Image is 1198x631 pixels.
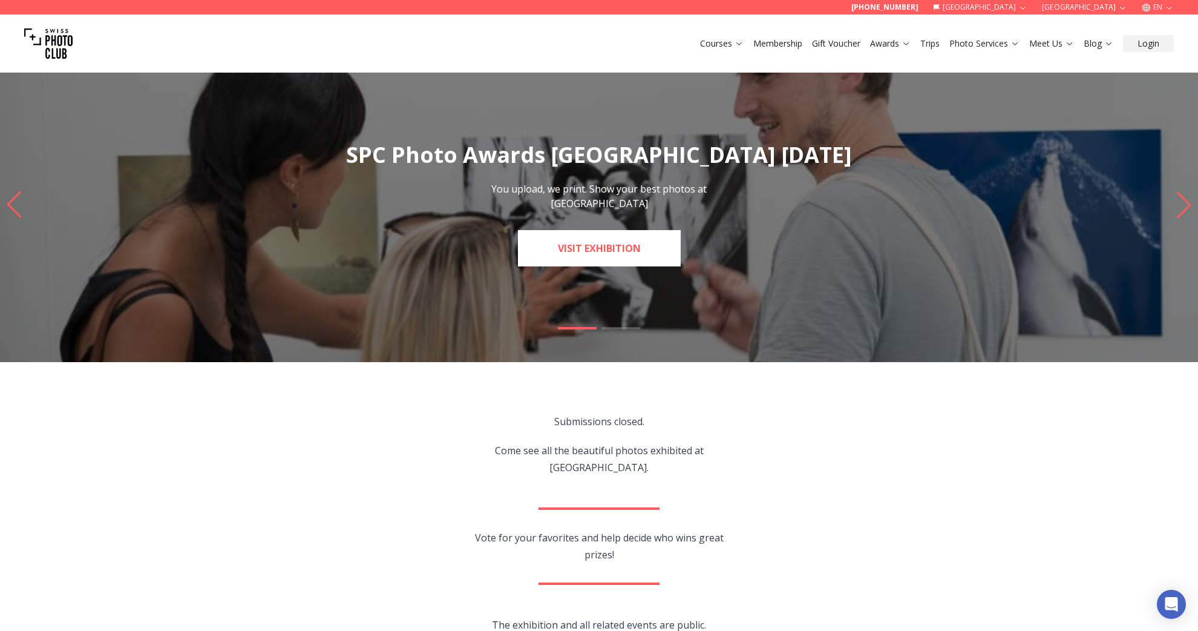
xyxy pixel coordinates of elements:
[1084,38,1113,50] a: Blog
[915,35,944,52] button: Trips
[463,182,735,211] p: You upload, we print. Show your best photos at [GEOGRAPHIC_DATA]
[1157,590,1186,619] div: Open Intercom Messenger
[1024,35,1079,52] button: Meet Us
[870,38,911,50] a: Awards
[812,38,860,50] a: Gift Voucher
[1029,38,1074,50] a: Meet Us
[518,230,681,266] a: Visit Exhibition
[461,442,738,476] p: Come see all the beautiful photos exhibited at [GEOGRAPHIC_DATA].
[24,19,73,68] img: Swiss photo club
[1123,35,1174,52] button: Login
[865,35,915,52] button: Awards
[949,38,1020,50] a: Photo Services
[748,35,807,52] button: Membership
[851,2,918,12] a: [PHONE_NUMBER]
[461,413,738,430] p: Submissions closed.
[753,38,802,50] a: Membership
[920,38,940,50] a: Trips
[461,529,738,563] p: Vote for your favorites and help decide who wins great prizes!
[1079,35,1118,52] button: Blog
[944,35,1024,52] button: Photo Services
[695,35,748,52] button: Courses
[700,38,744,50] a: Courses
[807,35,865,52] button: Gift Voucher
